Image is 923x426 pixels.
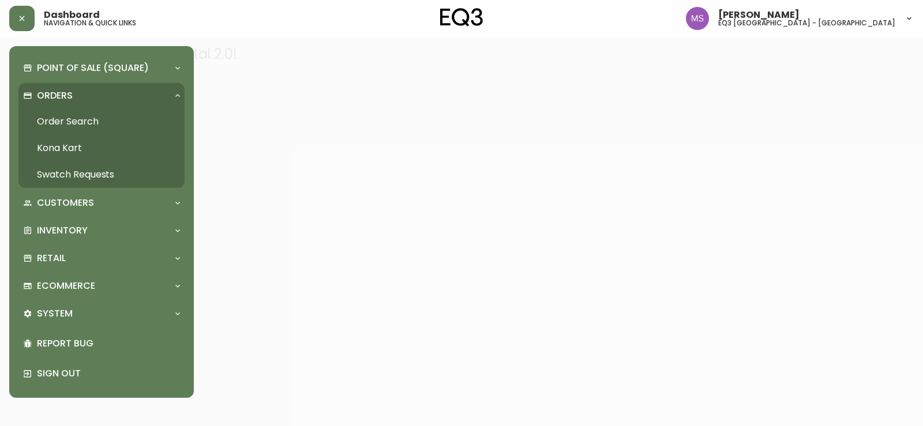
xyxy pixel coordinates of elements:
[18,108,185,135] a: Order Search
[718,20,895,27] h5: eq3 [GEOGRAPHIC_DATA] - [GEOGRAPHIC_DATA]
[18,161,185,188] a: Swatch Requests
[718,10,800,20] span: [PERSON_NAME]
[686,7,709,30] img: 1b6e43211f6f3cc0b0729c9049b8e7af
[37,252,66,265] p: Retail
[18,301,185,326] div: System
[18,55,185,81] div: Point of Sale (Square)
[440,8,483,27] img: logo
[37,367,180,380] p: Sign Out
[18,135,185,161] a: Kona Kart
[37,62,149,74] p: Point of Sale (Square)
[18,83,185,108] div: Orders
[37,337,180,350] p: Report Bug
[37,197,94,209] p: Customers
[18,218,185,243] div: Inventory
[44,10,100,20] span: Dashboard
[44,20,136,27] h5: navigation & quick links
[37,307,73,320] p: System
[18,246,185,271] div: Retail
[18,273,185,299] div: Ecommerce
[37,280,95,292] p: Ecommerce
[37,89,73,102] p: Orders
[18,359,185,389] div: Sign Out
[18,329,185,359] div: Report Bug
[18,190,185,216] div: Customers
[37,224,88,237] p: Inventory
